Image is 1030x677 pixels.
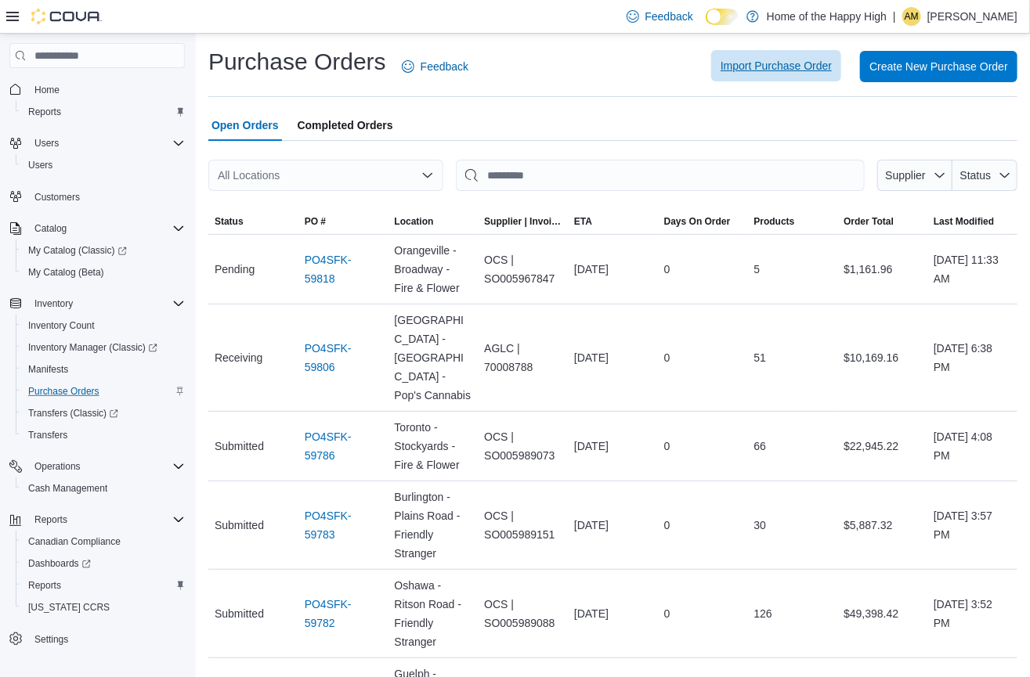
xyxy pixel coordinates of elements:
a: Dashboards [22,554,97,573]
button: Days On Order [658,209,748,234]
div: $22,945.22 [837,430,927,462]
span: 0 [664,437,670,456]
button: Last Modified [927,209,1017,234]
a: My Catalog (Classic) [16,239,191,261]
button: Cash Management [16,477,191,499]
span: Manifests [22,360,185,379]
a: Inventory Manager (Classic) [16,337,191,358]
span: Submitted [215,604,264,623]
span: Oshawa - Ritson Road - Friendly Stranger [395,576,472,651]
span: Supplier [886,169,926,182]
span: Feedback [645,9,693,24]
button: Catalog [28,219,73,238]
a: Transfers [22,426,74,445]
div: OCS | SO005989151 [478,500,568,550]
img: Cova [31,9,102,24]
span: Inventory Count [22,316,185,335]
a: PO4SFK-59786 [305,427,382,465]
span: Users [28,134,185,153]
div: [DATE] 3:52 PM [927,589,1017,639]
a: Reports [22,576,67,595]
span: Settings [28,629,185,649]
button: ETA [568,209,658,234]
div: [DATE] [568,342,658,373]
span: Submitted [215,437,264,456]
span: [GEOGRAPHIC_DATA] - [GEOGRAPHIC_DATA] - Pop's Cannabis [395,311,472,405]
button: Open list of options [421,169,434,182]
div: $5,887.32 [837,510,927,541]
button: [US_STATE] CCRS [16,596,191,618]
span: Customers [28,187,185,207]
button: Manifests [16,358,191,380]
div: AGLC | 70008788 [478,333,568,383]
div: $1,161.96 [837,254,927,285]
span: Order Total [844,215,894,228]
span: Users [22,156,185,175]
a: Dashboards [16,553,191,574]
a: My Catalog (Classic) [22,241,133,260]
span: Reports [28,106,61,118]
button: Transfers [16,424,191,446]
span: Supplier | Invoice Number [484,215,562,228]
span: Catalog [28,219,185,238]
div: [DATE] [568,598,658,629]
span: Purchase Orders [28,385,99,398]
span: Inventory Count [28,319,95,332]
span: My Catalog (Classic) [28,244,127,257]
div: [DATE] 4:08 PM [927,421,1017,471]
span: Users [28,159,52,171]
p: | [893,7,896,26]
span: Location [395,215,434,228]
span: Inventory [28,294,185,313]
span: Completed Orders [298,110,393,141]
span: Home [34,84,60,96]
span: Toronto - Stockyards - Fire & Flower [395,418,472,474]
span: Status [215,215,244,228]
a: Transfers (Classic) [16,402,191,424]
button: Reports [16,574,191,596]
span: 66 [754,437,767,456]
button: Reports [3,509,191,531]
span: Transfers [28,429,67,441]
span: Transfers (Classic) [28,407,118,420]
div: OCS | SO005967847 [478,244,568,294]
button: PO # [298,209,389,234]
span: Reports [22,103,185,121]
span: 5 [754,260,761,279]
span: My Catalog (Beta) [28,266,104,279]
div: OCS | SO005989088 [478,589,568,639]
button: Location [389,209,479,234]
span: Reports [34,513,67,526]
span: PO # [305,215,326,228]
span: 0 [664,260,670,279]
a: Home [28,81,66,99]
button: My Catalog (Beta) [16,261,191,283]
span: Manifests [28,363,68,376]
span: Dashboards [22,554,185,573]
span: Canadian Compliance [28,535,121,548]
a: My Catalog (Beta) [22,263,110,282]
a: PO4SFK-59782 [305,595,382,632]
span: Reports [28,579,61,592]
span: Purchase Orders [22,382,185,401]
button: Purchase Orders [16,380,191,402]
span: My Catalog (Classic) [22,241,185,260]
a: PO4SFK-59783 [305,506,382,544]
button: Inventory [3,293,191,315]
a: Inventory Manager (Classic) [22,338,164,357]
div: $49,398.42 [837,598,927,629]
span: 51 [754,348,767,367]
a: PO4SFK-59818 [305,250,382,288]
input: This is a search bar. After typing your query, hit enter to filter the results lower in the page. [456,160,865,191]
button: Home [3,77,191,100]
button: Users [16,154,191,176]
span: Users [34,137,59,149]
button: Create New Purchase Order [860,51,1017,82]
button: Settings [3,628,191,650]
button: Users [28,134,65,153]
span: Products [754,215,795,228]
p: [PERSON_NAME] [927,7,1017,26]
span: My Catalog (Beta) [22,263,185,282]
div: [DATE] 11:33 AM [927,244,1017,294]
